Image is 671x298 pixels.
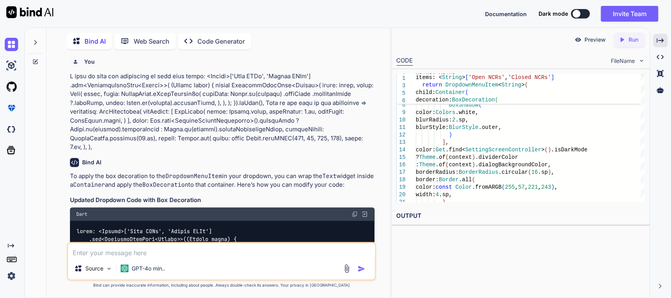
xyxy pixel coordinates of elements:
[518,184,525,190] span: 57
[445,199,449,205] span: ,
[502,184,505,190] span: (
[475,154,518,160] span: .dividerColor
[436,89,465,96] span: Container
[459,177,472,183] span: .all
[638,57,645,64] img: chevron down
[397,90,406,97] span: 5
[397,101,406,109] div: 8
[541,184,551,190] span: 243
[397,199,406,206] div: 21
[449,132,452,138] span: )
[121,265,129,272] img: GPT-4o mini
[67,282,377,288] p: Bind can provide inaccurate information, including about people. Always double-check its answers....
[423,82,442,88] span: return
[456,117,469,123] span: .sp,
[505,184,515,190] span: 255
[445,82,498,88] span: DropdownMenuItem
[472,184,502,190] span: .fromARGB
[436,154,445,160] span: .of
[445,147,465,153] span: .find<
[442,74,462,81] span: String
[528,184,538,190] span: 221
[539,10,568,18] span: Dark mode
[416,97,452,103] span: decoration:
[555,184,558,190] span: ,
[397,176,406,184] div: 18
[525,82,528,88] span: (
[142,181,188,189] code: BoxDecoration
[397,75,406,82] span: 1
[5,59,18,72] img: ai-studio
[478,102,482,108] span: (
[197,37,245,46] p: Code Generator
[445,162,449,168] span: (
[397,146,406,154] div: 14
[5,80,18,94] img: githubLight
[601,6,658,22] button: Invite Team
[472,177,475,183] span: (
[462,74,465,81] span: >
[85,37,106,46] p: Bind AI
[485,11,527,17] span: Documentation
[76,211,87,217] span: Dart
[445,139,449,145] span: ,
[397,191,406,199] div: 20
[449,124,479,131] span: BlurStyle
[84,58,95,66] h6: You
[498,82,502,88] span: <
[508,74,551,81] span: 'Closed NCRs'
[528,169,531,175] span: (
[5,269,18,283] img: settings
[515,184,518,190] span: ,
[5,101,18,115] img: premium
[106,265,112,272] img: Pick Models
[392,207,650,225] h2: OUTPUT
[544,147,548,153] span: (
[436,191,439,198] span: 4
[436,184,452,190] span: const
[538,184,541,190] span: ,
[397,169,406,176] div: 17
[361,211,368,218] img: Open in Browser
[397,131,406,139] div: 12
[85,265,103,272] p: Source
[132,265,165,272] p: GPT-4o min..
[416,109,436,116] span: color:
[475,162,551,168] span: .dialogBackgroundColor,
[551,169,554,175] span: ,
[538,169,548,175] span: .sp
[541,147,544,153] span: >
[397,161,406,169] div: 16
[397,124,406,131] div: 11
[397,116,406,124] div: 10
[585,36,606,44] p: Preview
[416,124,449,131] span: blurStyle:
[5,38,18,51] img: chat
[416,147,436,153] span: color:
[352,211,358,217] img: copy
[525,184,528,190] span: ,
[439,177,459,183] span: Border
[551,147,587,153] span: .isDarkMode
[416,162,419,168] span: :
[5,123,18,136] img: darkCloudIdeIcon
[416,117,452,123] span: blurRadius:
[70,196,375,205] h3: Updated Dropdown Code with Box Decoration
[416,184,436,190] span: color:
[498,169,528,175] span: .circular
[165,172,222,180] code: DropdownMenuItem
[439,191,452,198] span: .sp,
[629,36,639,44] p: Run
[456,184,472,190] span: Color
[419,154,436,160] span: Theme
[449,162,472,168] span: context
[322,172,336,180] code: Text
[575,36,582,43] img: preview
[436,162,445,168] span: .of
[397,82,406,90] span: 3
[442,199,445,205] span: )
[397,139,406,146] div: 13
[397,97,406,105] span: 6
[416,74,442,81] span: items: <
[134,37,169,46] p: Web Search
